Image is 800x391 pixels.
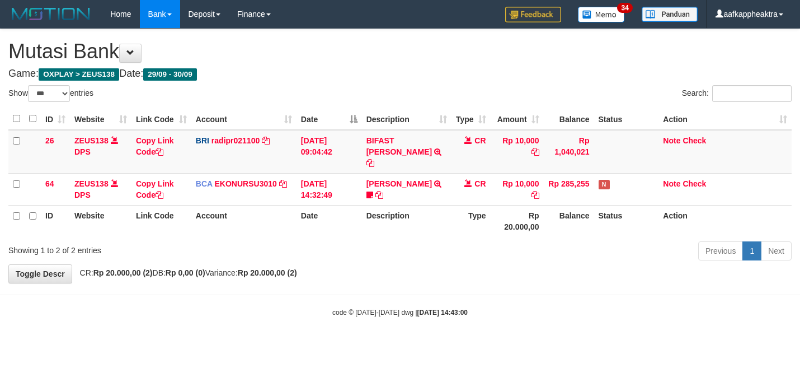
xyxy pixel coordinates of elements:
th: Link Code: activate to sort column ascending [131,108,191,130]
th: ID: activate to sort column ascending [41,108,70,130]
th: Status [594,108,659,130]
th: Balance [544,108,594,130]
h1: Mutasi Bank [8,40,792,63]
td: Rp 1,040,021 [544,130,594,174]
th: Website [70,205,131,237]
small: code © [DATE]-[DATE] dwg | [332,309,468,316]
th: Description [362,205,451,237]
th: Action [658,205,792,237]
a: ZEUS138 [74,136,109,145]
a: Toggle Descr [8,264,72,283]
span: CR: DB: Variance: [74,268,297,277]
td: [DATE] 09:04:42 [297,130,362,174]
a: Copy BIFAST ERIKA S PAUN to clipboard [366,159,374,167]
th: Status [594,205,659,237]
a: EKONURSU3010 [215,179,277,188]
select: Showentries [28,85,70,102]
td: Rp 10,000 [491,130,544,174]
th: Date [297,205,362,237]
img: panduan.png [642,7,698,22]
th: ID [41,205,70,237]
span: CR [474,136,486,145]
td: Rp 285,255 [544,173,594,205]
td: DPS [70,173,131,205]
a: Copy Rp 10,000 to clipboard [531,190,539,199]
th: Type: activate to sort column ascending [451,108,491,130]
span: 64 [45,179,54,188]
th: Rp 20.000,00 [491,205,544,237]
th: Link Code [131,205,191,237]
th: Website: activate to sort column ascending [70,108,131,130]
a: Next [761,241,792,260]
a: [PERSON_NAME] [366,179,432,188]
a: radipr021100 [211,136,260,145]
span: BRI [196,136,209,145]
strong: Rp 20.000,00 (2) [93,268,153,277]
td: Rp 10,000 [491,173,544,205]
th: Account [191,205,297,237]
td: [DATE] 14:32:49 [297,173,362,205]
img: MOTION_logo.png [8,6,93,22]
a: Copy radipr021100 to clipboard [262,136,270,145]
img: Feedback.jpg [505,7,561,22]
span: CR [474,179,486,188]
th: Balance [544,205,594,237]
span: 34 [617,3,632,13]
a: Note [663,179,680,188]
a: Copy Link Code [136,136,174,156]
a: BIFAST [PERSON_NAME] [366,136,432,156]
div: Showing 1 to 2 of 2 entries [8,240,325,256]
input: Search: [712,85,792,102]
span: OXPLAY > ZEUS138 [39,68,119,81]
th: Type [451,205,491,237]
a: Copy Rp 10,000 to clipboard [531,147,539,156]
td: DPS [70,130,131,174]
a: Copy Link Code [136,179,174,199]
th: Description: activate to sort column ascending [362,108,451,130]
a: Check [683,136,706,145]
th: Date: activate to sort column descending [297,108,362,130]
span: 29/09 - 30/09 [143,68,197,81]
th: Amount: activate to sort column ascending [491,108,544,130]
a: Copy EKONURSU3010 to clipboard [279,179,287,188]
strong: [DATE] 14:43:00 [417,309,468,316]
label: Search: [682,85,792,102]
a: Note [663,136,680,145]
a: Copy INEU NURDIAN to clipboard [375,190,383,199]
span: 26 [45,136,54,145]
label: Show entries [8,85,93,102]
strong: Rp 20.000,00 (2) [238,268,297,277]
th: Action: activate to sort column ascending [658,108,792,130]
img: Button%20Memo.svg [578,7,625,22]
span: Has Note [599,180,610,189]
th: Account: activate to sort column ascending [191,108,297,130]
h4: Game: Date: [8,68,792,80]
a: Previous [698,241,743,260]
span: BCA [196,179,213,188]
a: 1 [742,241,761,260]
a: Check [683,179,706,188]
a: ZEUS138 [74,179,109,188]
strong: Rp 0,00 (0) [166,268,205,277]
